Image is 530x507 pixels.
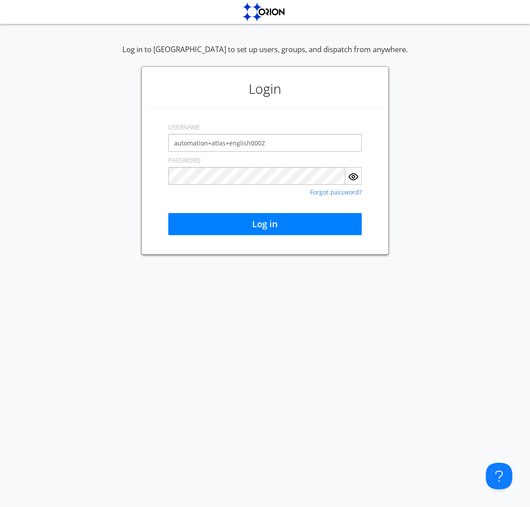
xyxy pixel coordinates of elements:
[310,189,362,195] a: Forgot password?
[348,172,359,182] img: eye.svg
[486,463,512,489] iframe: Toggle Customer Support
[168,123,200,132] label: USERNAME
[168,156,201,165] label: PASSWORD
[168,167,345,185] input: Password
[146,71,384,107] h1: Login
[168,213,362,235] button: Log in
[345,167,362,185] button: Show Password
[122,44,408,66] div: Log in to [GEOGRAPHIC_DATA] to set up users, groups, and dispatch from anywhere.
